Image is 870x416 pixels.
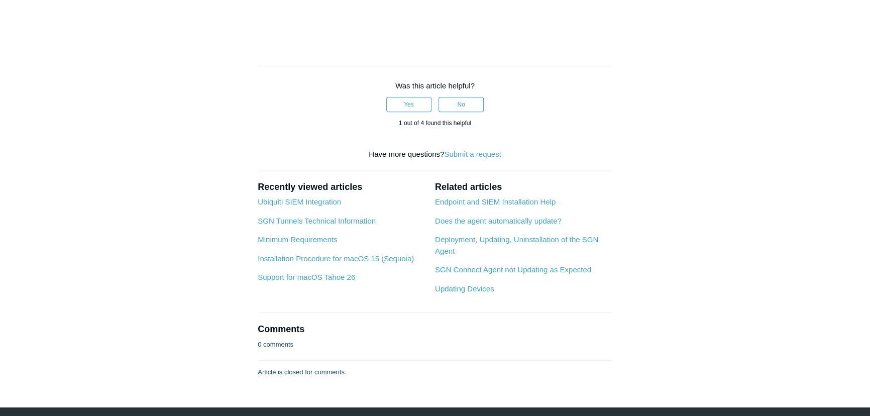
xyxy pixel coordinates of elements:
a: Endpoint and SIEM Installation Help [435,197,556,206]
button: This article was helpful [386,97,431,112]
h2: Related articles [435,180,612,194]
a: SGN Tunnels Technical Information [258,217,376,225]
a: Updating Devices [435,284,494,293]
button: This article was not helpful [439,97,484,112]
a: Submit a request [444,150,501,158]
div: Have more questions? [258,149,612,160]
h2: Comments [258,323,612,336]
a: Support for macOS Tahoe 26 [258,273,355,281]
p: 0 comments [258,340,293,350]
span: 1 out of 4 found this helpful [399,120,471,127]
h2: Recently viewed articles [258,180,425,194]
a: Minimum Requirements [258,235,337,244]
a: Ubiquiti SIEM Integration [258,197,341,206]
a: Does the agent automatically update? [435,217,562,225]
a: Deployment, Updating, Uninstallation of the SGN Agent [435,235,598,255]
p: Article is closed for comments. [258,367,346,377]
a: Installation Procedure for macOS 15 (Sequoia) [258,254,414,263]
a: SGN Connect Agent not Updating as Expected [435,265,591,274]
span: Was this article helpful? [395,81,475,90]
